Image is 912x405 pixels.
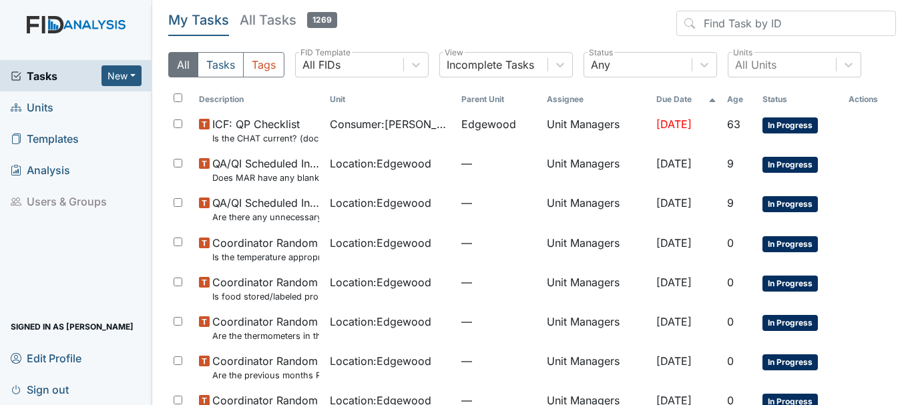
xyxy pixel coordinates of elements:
span: Location : Edgewood [330,235,431,251]
small: Are there any unnecessary items in the van? [212,211,320,224]
span: Signed in as [PERSON_NAME] [11,316,134,337]
td: Unit Managers [541,189,651,229]
span: [DATE] [656,196,692,210]
span: [DATE] [656,276,692,289]
span: — [461,155,536,171]
span: In Progress [762,236,818,252]
span: In Progress [762,276,818,292]
span: — [461,195,536,211]
span: Analysis [11,159,70,180]
th: Actions [843,88,896,111]
span: 0 [727,236,734,250]
td: Unit Managers [541,308,651,348]
small: Is the CHAT current? (document the date in the comment section) [212,132,320,145]
h5: All Tasks [240,11,337,29]
span: 63 [727,117,740,131]
span: 1269 [307,12,337,28]
span: [DATE] [656,236,692,250]
span: In Progress [762,117,818,133]
div: Incomplete Tasks [447,57,534,73]
span: Location : Edgewood [330,353,431,369]
span: Templates [11,128,79,149]
th: Toggle SortBy [456,88,541,111]
button: Tasks [198,52,244,77]
button: Tags [243,52,284,77]
span: In Progress [762,157,818,173]
span: Edgewood [461,116,516,132]
small: Does MAR have any blank days that should have been initialed? [212,171,320,184]
td: Unit Managers [541,269,651,308]
span: [DATE] [656,117,692,131]
button: All [168,52,198,77]
span: In Progress [762,315,818,331]
th: Toggle SortBy [757,88,844,111]
span: — [461,353,536,369]
span: — [461,274,536,290]
td: Unit Managers [541,111,651,150]
span: Sign out [11,379,69,400]
div: All Units [735,57,776,73]
span: Edit Profile [11,348,81,368]
a: Tasks [11,68,101,84]
span: Units [11,97,53,117]
button: New [101,65,142,86]
td: Unit Managers [541,348,651,387]
span: QA/QI Scheduled Inspection Are there any unnecessary items in the van? [212,195,320,224]
input: Find Task by ID [676,11,896,36]
span: [DATE] [656,354,692,368]
div: Type filter [168,52,284,77]
span: Coordinator Random Are the previous months Random Inspections completed? [212,353,320,382]
span: — [461,314,536,330]
th: Toggle SortBy [722,88,756,111]
th: Toggle SortBy [651,88,722,111]
span: Coordinator Random Is the temperature appropriate? [212,235,320,264]
input: Toggle All Rows Selected [174,93,182,102]
span: Location : Edgewood [330,195,431,211]
small: Is food stored/labeled properly? [212,290,320,303]
span: Coordinator Random Are the thermometers in the freezer reading between 0 degrees and 10 degrees? [212,314,320,342]
span: Location : Edgewood [330,314,431,330]
small: Are the thermometers in the freezer reading between 0 degrees and 10 degrees? [212,330,320,342]
span: Coordinator Random Is food stored/labeled properly? [212,274,320,303]
span: 9 [727,196,734,210]
small: Is the temperature appropriate? [212,251,320,264]
th: Assignee [541,88,651,111]
span: In Progress [762,354,818,370]
span: 0 [727,354,734,368]
span: In Progress [762,196,818,212]
span: — [461,235,536,251]
small: Are the previous months Random Inspections completed? [212,369,320,382]
span: Location : Edgewood [330,155,431,171]
div: Any [591,57,610,73]
h5: My Tasks [168,11,229,29]
span: ICF: QP Checklist Is the CHAT current? (document the date in the comment section) [212,116,320,145]
span: 9 [727,157,734,170]
span: 0 [727,276,734,289]
td: Unit Managers [541,230,651,269]
span: QA/QI Scheduled Inspection Does MAR have any blank days that should have been initialed? [212,155,320,184]
td: Unit Managers [541,150,651,189]
span: Consumer : [PERSON_NAME] [330,116,451,132]
span: Location : Edgewood [330,274,431,290]
span: [DATE] [656,157,692,170]
span: [DATE] [656,315,692,328]
th: Toggle SortBy [194,88,325,111]
div: All FIDs [302,57,340,73]
th: Toggle SortBy [324,88,456,111]
span: 0 [727,315,734,328]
